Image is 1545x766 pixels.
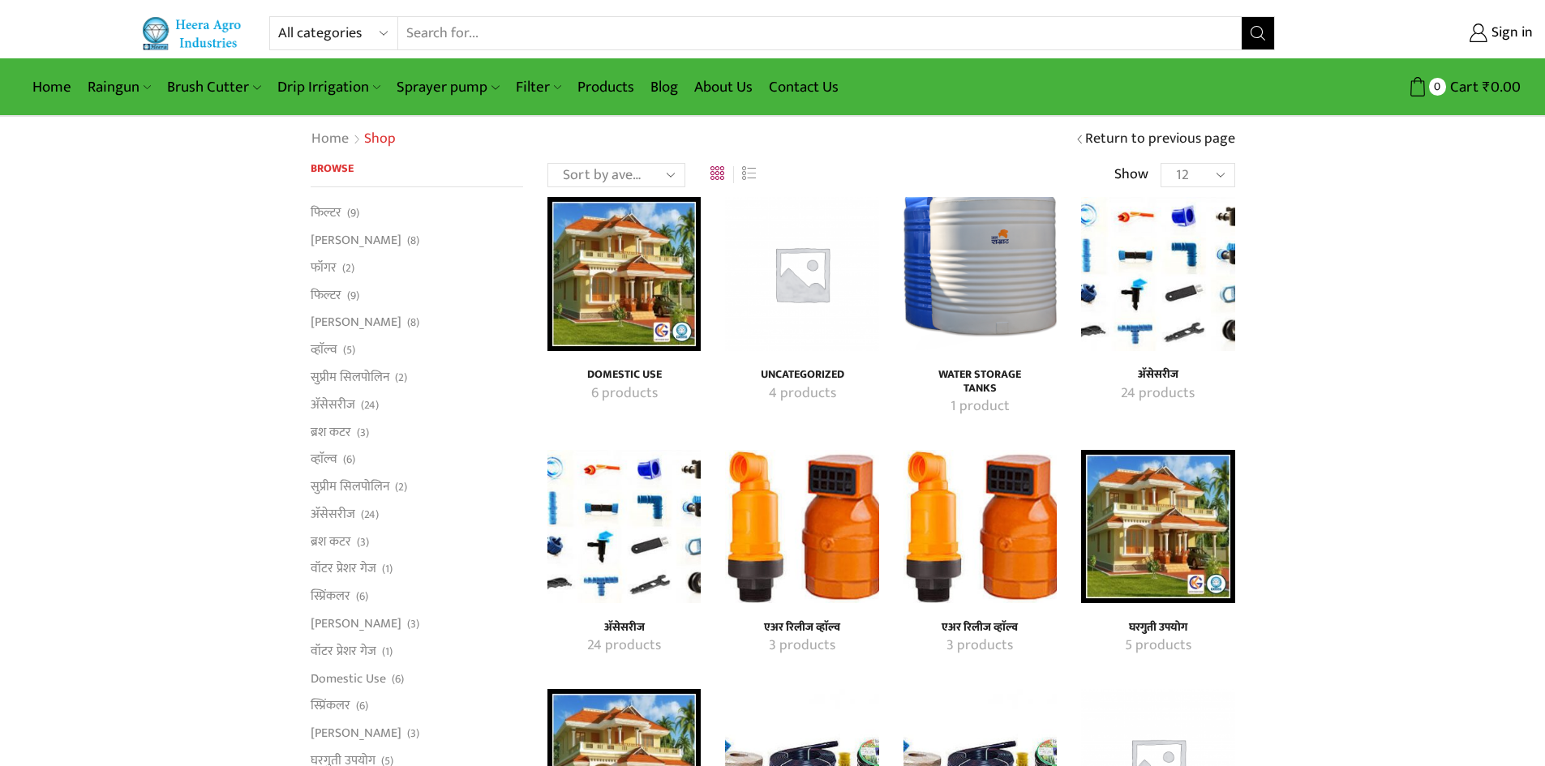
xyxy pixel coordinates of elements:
mark: 6 products [591,383,658,404]
a: Contact Us [761,68,847,106]
a: स्प्रिंकलर [311,583,350,610]
img: Uncategorized [725,197,878,350]
a: Home [24,68,79,106]
a: Brush Cutter [159,68,268,106]
img: एअर रिलीज व्हाॅल्व [903,450,1057,603]
a: Filter [508,68,569,106]
span: Sign in [1487,23,1533,44]
span: (24) [361,397,379,413]
h1: Shop [364,131,396,148]
a: Raingun [79,68,159,106]
a: Visit product category घरगुती उपयोग [1099,621,1217,635]
a: Visit product category घरगुती उपयोग [1099,635,1217,657]
button: Search button [1242,17,1274,49]
a: फिल्टर [311,281,341,309]
a: [PERSON_NAME] [311,720,401,747]
span: (6) [343,451,355,468]
a: Visit product category अ‍ॅसेसरीज [565,621,683,635]
a: Visit product category एअर रिलीज व्हाॅल्व [921,635,1039,657]
span: (6) [392,671,404,687]
span: (1) [382,561,393,577]
span: (1) [382,644,393,660]
h4: अ‍ॅसेसरीज [565,621,683,635]
span: (3) [357,534,369,550]
h4: घरगुती उपयोग [1099,621,1217,635]
a: ब्रश कटर [311,528,351,555]
h4: Domestic Use [565,368,683,382]
span: Cart [1446,76,1478,98]
a: वॉटर प्रेशर गेज [311,555,376,583]
span: (3) [357,425,369,441]
a: About Us [686,68,761,106]
a: Visit product category घरगुती उपयोग [1081,450,1234,603]
a: व्हाॅल्व [311,336,337,364]
a: Visit product category Water Storage Tanks [921,396,1039,417]
span: (6) [356,698,368,714]
span: (8) [407,233,419,249]
img: Water Storage Tanks [903,197,1057,350]
a: Visit product category एअर रिलीज व्हाॅल्व [743,635,860,657]
a: Visit product category Water Storage Tanks [903,197,1057,350]
input: Search for... [398,17,1242,49]
a: Visit product category Domestic Use [547,197,701,350]
a: Home [311,129,350,150]
a: स्प्रिंकलर [311,692,350,720]
a: Sign in [1299,19,1533,48]
a: Visit product category अ‍ॅसेसरीज [565,635,683,657]
h4: एअर रिलीज व्हाॅल्व [921,621,1039,635]
a: अ‍ॅसेसरीज [311,391,355,418]
mark: 24 products [1121,383,1195,404]
a: Visit product category Uncategorized [725,197,878,350]
img: अ‍ॅसेसरीज [1081,197,1234,350]
a: Visit product category Domestic Use [565,383,683,404]
span: (24) [361,507,379,523]
img: अ‍ॅसेसरीज [547,450,701,603]
img: घरगुती उपयोग [1081,450,1234,603]
a: Return to previous page [1085,129,1235,150]
mark: 3 products [946,635,1013,657]
a: Blog [642,68,686,106]
img: एअर रिलीज व्हाॅल्व [725,450,878,603]
bdi: 0.00 [1483,75,1521,100]
a: [PERSON_NAME] [311,227,401,255]
a: Visit product category Water Storage Tanks [921,368,1039,396]
a: Visit product category अ‍ॅसेसरीज [1099,383,1217,404]
span: Show [1114,165,1148,186]
span: Browse [311,159,354,178]
span: (3) [407,616,419,632]
a: 0 Cart ₹0.00 [1291,72,1521,102]
a: Visit product category अ‍ॅसेसरीज [1081,197,1234,350]
a: Visit product category Domestic Use [565,368,683,382]
a: [PERSON_NAME] [311,309,401,336]
span: (9) [347,288,359,304]
a: Visit product category Uncategorized [743,383,860,404]
a: Domestic Use [311,665,386,692]
a: Visit product category एअर रिलीज व्हाॅल्व [921,621,1039,635]
mark: 3 products [769,635,835,657]
mark: 4 products [769,383,836,404]
a: Visit product category अ‍ॅसेसरीज [1099,368,1217,382]
span: (2) [395,479,407,495]
a: सुप्रीम सिलपोलिन [311,473,389,501]
a: फॉगर [311,254,337,281]
span: (2) [342,260,354,276]
a: व्हाॅल्व [311,446,337,473]
span: (3) [407,725,419,742]
a: Visit product category अ‍ॅसेसरीज [547,450,701,603]
span: ₹ [1483,75,1491,100]
a: Visit product category एअर रिलीज व्हाॅल्व [903,450,1057,603]
mark: 24 products [587,635,661,657]
a: [PERSON_NAME] [311,610,401,638]
h4: अ‍ॅसेसरीज [1099,368,1217,382]
a: अ‍ॅसेसरीज [311,500,355,528]
a: Sprayer pump [388,68,507,106]
span: 0 [1429,78,1446,95]
a: फिल्टर [311,203,341,226]
mark: 5 products [1125,635,1191,657]
a: Drip Irrigation [269,68,388,106]
span: (8) [407,315,419,331]
a: सुप्रीम सिलपोलिन [311,363,389,391]
span: (2) [395,370,407,386]
span: (6) [356,588,368,605]
h4: Uncategorized [743,368,860,382]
